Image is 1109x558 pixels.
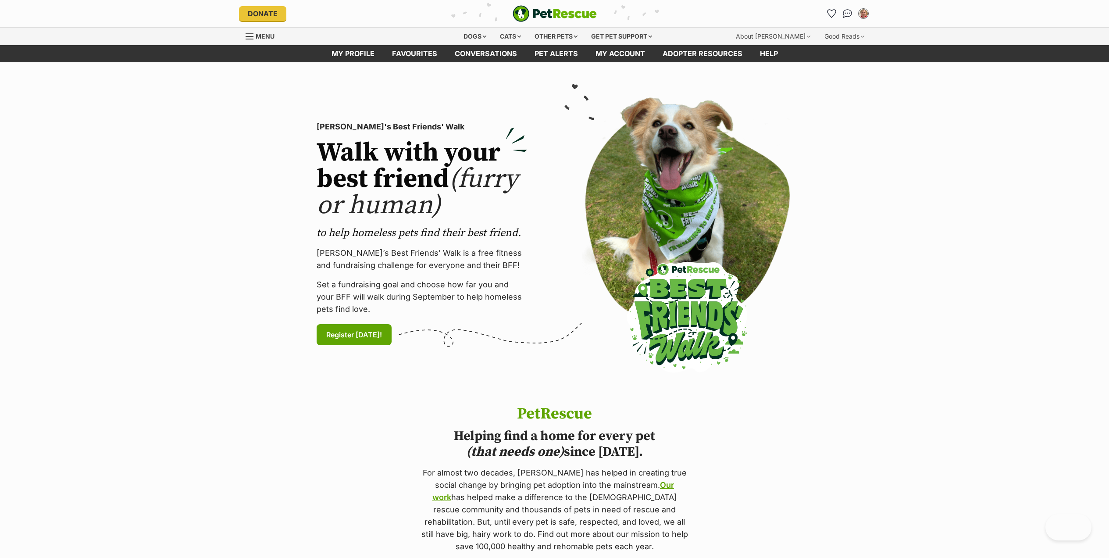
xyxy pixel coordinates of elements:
[317,140,527,219] h2: Walk with your best friend
[825,7,839,21] a: Favourites
[317,121,527,133] p: [PERSON_NAME]'s Best Friends' Walk
[526,45,587,62] a: Pet alerts
[466,444,564,460] i: (that needs one)
[317,247,527,272] p: [PERSON_NAME]’s Best Friends' Walk is a free fitness and fundraising challenge for everyone and t...
[420,405,690,423] h1: PetRescue
[457,28,492,45] div: Dogs
[256,32,275,40] span: Menu
[843,9,852,18] img: chat-41dd97257d64d25036548639549fe6c8038ab92f7586957e7f3b1b290dea8141.svg
[513,5,597,22] a: PetRescue
[323,45,383,62] a: My profile
[239,6,286,21] a: Donate
[446,45,526,62] a: conversations
[1045,514,1091,540] iframe: Help Scout Beacon - Open
[654,45,751,62] a: Adopter resources
[825,7,870,21] ul: Account quick links
[818,28,870,45] div: Good Reads
[326,329,382,340] span: Register [DATE]!
[317,226,527,240] p: to help homeless pets find their best friend.
[585,28,658,45] div: Get pet support
[317,324,392,345] a: Register [DATE]!
[317,163,518,222] span: (furry or human)
[730,28,817,45] div: About [PERSON_NAME]
[528,28,584,45] div: Other pets
[751,45,787,62] a: Help
[420,428,690,460] h2: Helping find a home for every pet since [DATE].
[856,7,870,21] button: My account
[513,5,597,22] img: logo-e224e6f780fb5917bec1dbf3a21bbac754714ae5b6737aabdf751b685950b380.svg
[383,45,446,62] a: Favourites
[494,28,527,45] div: Cats
[317,279,527,315] p: Set a fundraising goal and choose how far you and your BFF will walk during September to help hom...
[587,45,654,62] a: My account
[246,28,281,43] a: Menu
[841,7,855,21] a: Conversations
[859,9,868,18] img: Georgia Craven profile pic
[420,467,690,553] p: For almost two decades, [PERSON_NAME] has helped in creating true social change by bringing pet a...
